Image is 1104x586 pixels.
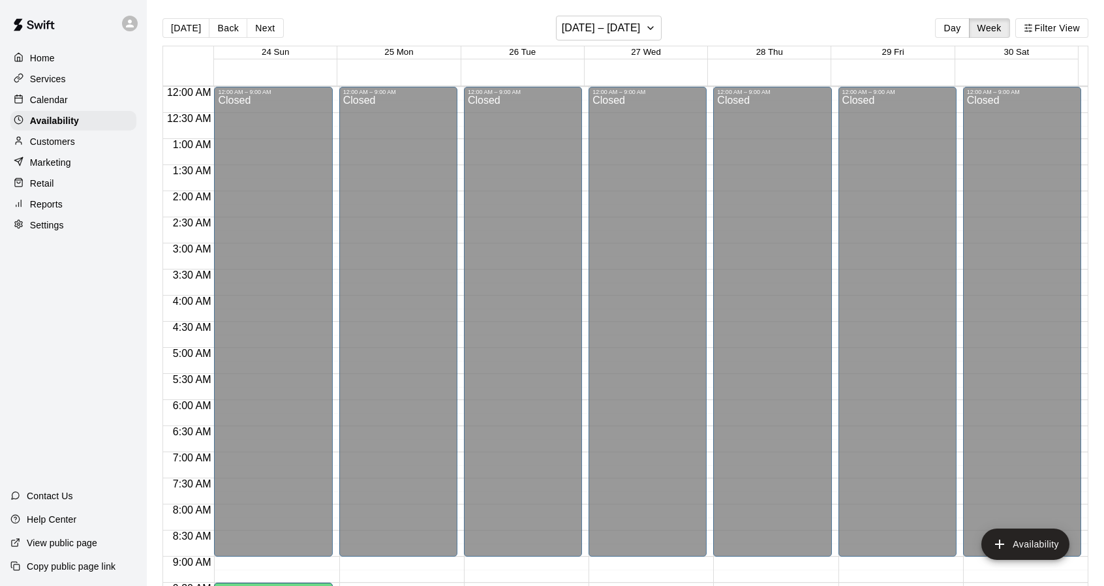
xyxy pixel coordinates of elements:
[262,47,289,57] button: 24 Sun
[170,557,215,568] span: 9:00 AM
[10,215,136,235] a: Settings
[30,135,75,148] p: Customers
[170,191,215,202] span: 2:00 AM
[963,87,1081,557] div: 12:00 AM – 9:00 AM: Closed
[592,95,703,561] div: Closed
[10,48,136,68] a: Home
[30,93,68,106] p: Calendar
[170,322,215,333] span: 4:30 AM
[339,87,457,557] div: 12:00 AM – 9:00 AM: Closed
[10,153,136,172] a: Marketing
[384,47,413,57] button: 25 Mon
[170,217,215,228] span: 2:30 AM
[27,489,73,502] p: Contact Us
[27,513,76,526] p: Help Center
[10,194,136,214] a: Reports
[30,177,54,190] p: Retail
[218,95,328,561] div: Closed
[170,296,215,307] span: 4:00 AM
[164,113,215,124] span: 12:30 AM
[170,531,215,542] span: 8:30 AM
[842,95,953,561] div: Closed
[170,165,215,176] span: 1:30 AM
[214,87,332,557] div: 12:00 AM – 9:00 AM: Closed
[1004,47,1030,57] button: 30 Sat
[209,18,247,38] button: Back
[247,18,283,38] button: Next
[30,52,55,65] p: Home
[562,19,641,37] h6: [DATE] – [DATE]
[981,529,1069,560] button: add
[164,87,215,98] span: 12:00 AM
[717,89,827,95] div: 12:00 AM – 9:00 AM
[464,87,582,557] div: 12:00 AM – 9:00 AM: Closed
[30,198,63,211] p: Reports
[10,69,136,89] a: Services
[631,47,661,57] button: 27 Wed
[935,18,969,38] button: Day
[218,89,328,95] div: 12:00 AM – 9:00 AM
[170,374,215,385] span: 5:30 AM
[10,132,136,151] a: Customers
[10,174,136,193] a: Retail
[170,452,215,463] span: 7:00 AM
[343,95,453,561] div: Closed
[10,90,136,110] a: Calendar
[30,72,66,85] p: Services
[170,139,215,150] span: 1:00 AM
[170,400,215,411] span: 6:00 AM
[27,560,115,573] p: Copy public page link
[30,156,71,169] p: Marketing
[556,16,662,40] button: [DATE] – [DATE]
[882,47,904,57] button: 29 Fri
[30,219,64,232] p: Settings
[592,89,703,95] div: 12:00 AM – 9:00 AM
[170,243,215,254] span: 3:00 AM
[967,89,1077,95] div: 12:00 AM – 9:00 AM
[756,47,783,57] button: 28 Thu
[162,18,209,38] button: [DATE]
[509,47,536,57] button: 26 Tue
[468,89,578,95] div: 12:00 AM – 9:00 AM
[468,95,578,561] div: Closed
[170,504,215,516] span: 8:00 AM
[10,111,136,131] a: Availability
[967,95,1077,561] div: Closed
[717,95,827,561] div: Closed
[170,348,215,359] span: 5:00 AM
[838,87,957,557] div: 12:00 AM – 9:00 AM: Closed
[713,87,831,557] div: 12:00 AM – 9:00 AM: Closed
[1015,18,1088,38] button: Filter View
[343,89,453,95] div: 12:00 AM – 9:00 AM
[969,18,1010,38] button: Week
[27,536,97,549] p: View public page
[170,426,215,437] span: 6:30 AM
[589,87,707,557] div: 12:00 AM – 9:00 AM: Closed
[30,114,79,127] p: Availability
[170,270,215,281] span: 3:30 AM
[842,89,953,95] div: 12:00 AM – 9:00 AM
[170,478,215,489] span: 7:30 AM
